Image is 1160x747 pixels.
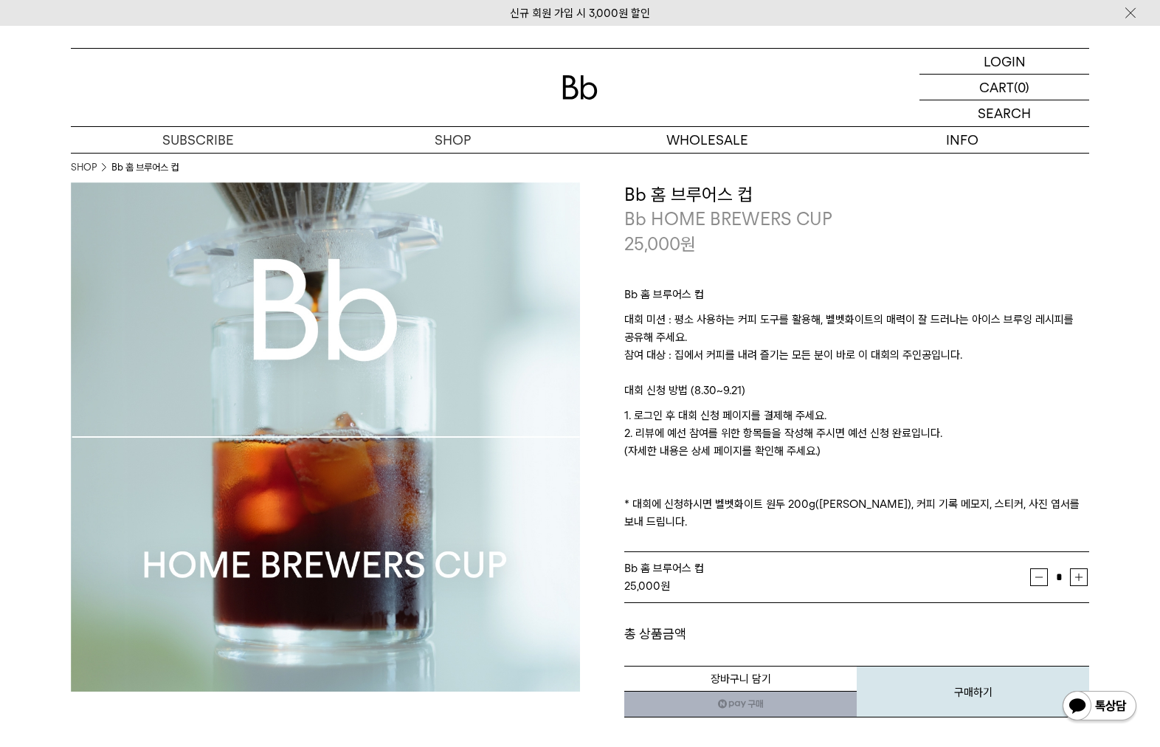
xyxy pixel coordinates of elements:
[1070,568,1088,586] button: 증가
[1014,75,1029,100] p: (0)
[624,407,1089,531] p: 1. 로그인 후 대회 신청 페이지를 결제해 주세요. 2. 리뷰에 예선 참여를 위한 항목들을 작성해 주시면 예선 신청 완료입니다. (자세한 내용은 상세 페이지를 확인해 주세요....
[919,49,1089,75] a: LOGIN
[624,182,1089,207] h3: Bb 홈 브루어스 컵
[835,127,1089,153] p: INFO
[111,160,179,175] li: Bb 홈 브루어스 컵
[325,127,580,153] a: SHOP
[624,311,1089,382] p: 대회 미션 : 평소 사용하는 커피 도구를 활용해, 벨벳화이트의 매력이 잘 드러나는 아이스 브루잉 레시피를 공유해 주세요. 참여 대상 : 집에서 커피를 내려 즐기는 모든 분이 ...
[71,127,325,153] a: SUBSCRIBE
[624,232,696,257] p: 25,000
[1030,568,1048,586] button: 감소
[580,127,835,153] p: WHOLESALE
[680,233,696,255] span: 원
[857,666,1089,717] button: 구매하기
[624,666,857,692] button: 장바구니 담기
[624,382,1089,407] p: 대회 신청 방법 (8.30~9.21)
[562,75,598,100] img: 로고
[624,207,1089,232] p: Bb HOME BREWERS CUP
[624,579,660,593] strong: 25,000
[978,100,1031,126] p: SEARCH
[624,625,857,643] dt: 총 상품금액
[984,49,1026,74] p: LOGIN
[979,75,1014,100] p: CART
[71,160,97,175] a: SHOP
[624,691,857,717] a: 새창
[624,577,1030,595] div: 원
[1061,689,1138,725] img: 카카오톡 채널 1:1 채팅 버튼
[624,286,1089,311] p: Bb 홈 브루어스 컵
[624,562,704,575] span: Bb 홈 브루어스 컵
[71,182,580,692] img: Bb 홈 브루어스 컵
[919,75,1089,100] a: CART (0)
[510,7,650,20] a: 신규 회원 가입 시 3,000원 할인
